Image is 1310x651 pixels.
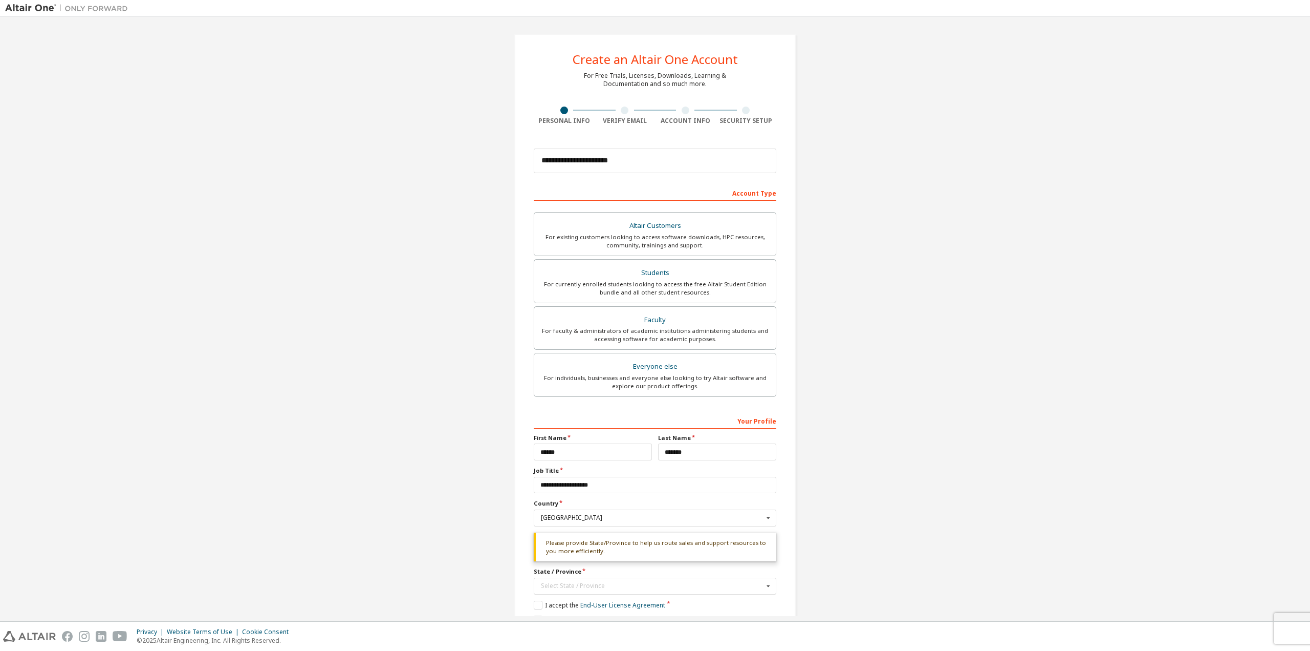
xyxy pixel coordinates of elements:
[540,374,770,390] div: For individuals, businesses and everyone else looking to try Altair software and explore our prod...
[573,53,738,66] div: Create an Altair One Account
[540,327,770,343] div: For faculty & administrators of academic institutions administering students and accessing softwa...
[534,434,652,442] label: First Name
[534,601,665,610] label: I accept the
[96,631,106,642] img: linkedin.svg
[580,601,665,610] a: End-User License Agreement
[540,313,770,327] div: Faculty
[540,266,770,280] div: Students
[3,631,56,642] img: altair_logo.svg
[137,628,167,636] div: Privacy
[534,467,776,475] label: Job Title
[658,434,776,442] label: Last Name
[540,219,770,233] div: Altair Customers
[534,184,776,201] div: Account Type
[595,117,656,125] div: Verify Email
[541,515,763,521] div: [GEOGRAPHIC_DATA]
[62,631,73,642] img: facebook.svg
[534,412,776,429] div: Your Profile
[5,3,133,13] img: Altair One
[167,628,242,636] div: Website Terms of Use
[137,636,295,645] p: © 2025 Altair Engineering, Inc. All Rights Reserved.
[534,533,776,562] div: Please provide State/Province to help us route sales and support resources to you more efficiently.
[540,360,770,374] div: Everyone else
[716,117,777,125] div: Security Setup
[584,72,726,88] div: For Free Trials, Licenses, Downloads, Learning & Documentation and so much more.
[534,499,776,508] label: Country
[655,117,716,125] div: Account Info
[534,568,776,576] label: State / Province
[534,616,693,624] label: I would like to receive marketing emails from Altair
[242,628,295,636] div: Cookie Consent
[540,280,770,297] div: For currently enrolled students looking to access the free Altair Student Edition bundle and all ...
[534,117,595,125] div: Personal Info
[540,233,770,249] div: For existing customers looking to access software downloads, HPC resources, community, trainings ...
[541,583,763,589] div: Select State / Province
[113,631,127,642] img: youtube.svg
[79,631,90,642] img: instagram.svg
